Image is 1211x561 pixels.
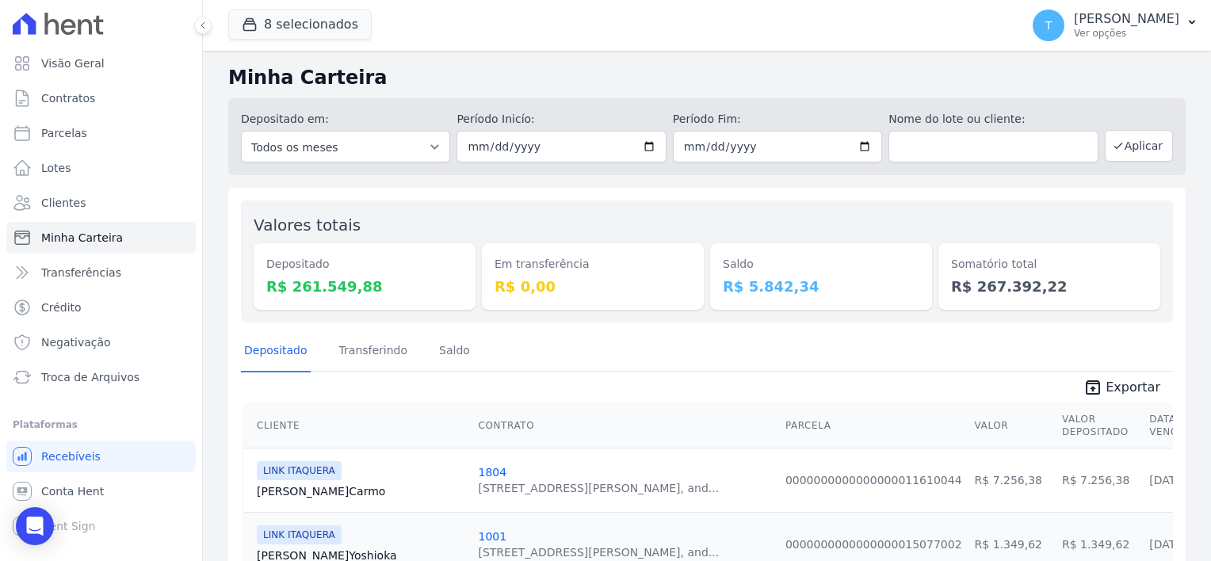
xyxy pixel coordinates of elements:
[6,222,196,254] a: Minha Carteira
[888,111,1098,128] label: Nome do lote ou cliente:
[478,530,506,543] a: 1001
[41,369,139,385] span: Troca de Arquivos
[6,441,196,472] a: Recebíveis
[785,538,962,551] a: 0000000000000000015077002
[13,415,189,434] div: Plataformas
[6,48,196,79] a: Visão Geral
[6,326,196,358] a: Negativação
[16,507,54,545] div: Open Intercom Messenger
[951,256,1148,273] dt: Somatório total
[779,403,968,448] th: Parcela
[41,334,111,350] span: Negativação
[6,152,196,184] a: Lotes
[457,111,666,128] label: Período Inicío:
[266,276,463,297] dd: R$ 261.549,88
[1149,538,1186,551] a: [DATE]
[495,256,691,273] dt: Em transferência
[968,448,1056,512] td: R$ 7.256,38
[1071,378,1173,400] a: unarchive Exportar
[436,331,473,372] a: Saldo
[673,111,882,128] label: Período Fim:
[6,187,196,219] a: Clientes
[41,160,71,176] span: Lotes
[951,276,1148,297] dd: R$ 267.392,22
[6,361,196,393] a: Troca de Arquivos
[254,216,361,235] label: Valores totais
[228,10,372,40] button: 8 selecionados
[41,483,104,499] span: Conta Hent
[257,483,465,499] a: [PERSON_NAME]Carmo
[41,55,105,71] span: Visão Geral
[41,125,87,141] span: Parcelas
[336,331,411,372] a: Transferindo
[1106,378,1160,397] span: Exportar
[1149,474,1186,487] a: [DATE]
[785,474,962,487] a: 0000000000000000011610044
[41,230,123,246] span: Minha Carteira
[41,448,101,464] span: Recebíveis
[723,256,919,273] dt: Saldo
[6,257,196,288] a: Transferências
[257,525,342,544] span: LINK ITAQUERA
[41,195,86,211] span: Clientes
[6,292,196,323] a: Crédito
[1074,27,1179,40] p: Ver opções
[478,466,506,479] a: 1804
[1083,378,1102,397] i: unarchive
[1045,20,1052,31] span: T
[244,403,472,448] th: Cliente
[472,403,778,448] th: Contrato
[968,403,1056,448] th: Valor
[1074,11,1179,27] p: [PERSON_NAME]
[257,461,342,480] span: LINK ITAQUERA
[478,544,719,560] div: [STREET_ADDRESS][PERSON_NAME], and...
[1020,3,1211,48] button: T [PERSON_NAME] Ver opções
[241,331,311,372] a: Depositado
[478,480,719,496] div: [STREET_ADDRESS][PERSON_NAME], and...
[6,475,196,507] a: Conta Hent
[1105,130,1173,162] button: Aplicar
[41,300,82,315] span: Crédito
[41,90,95,106] span: Contratos
[41,265,121,280] span: Transferências
[6,117,196,149] a: Parcelas
[1056,403,1143,448] th: Valor Depositado
[228,63,1186,92] h2: Minha Carteira
[495,276,691,297] dd: R$ 0,00
[723,276,919,297] dd: R$ 5.842,34
[266,256,463,273] dt: Depositado
[1056,448,1143,512] td: R$ 7.256,38
[241,113,329,125] label: Depositado em:
[6,82,196,114] a: Contratos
